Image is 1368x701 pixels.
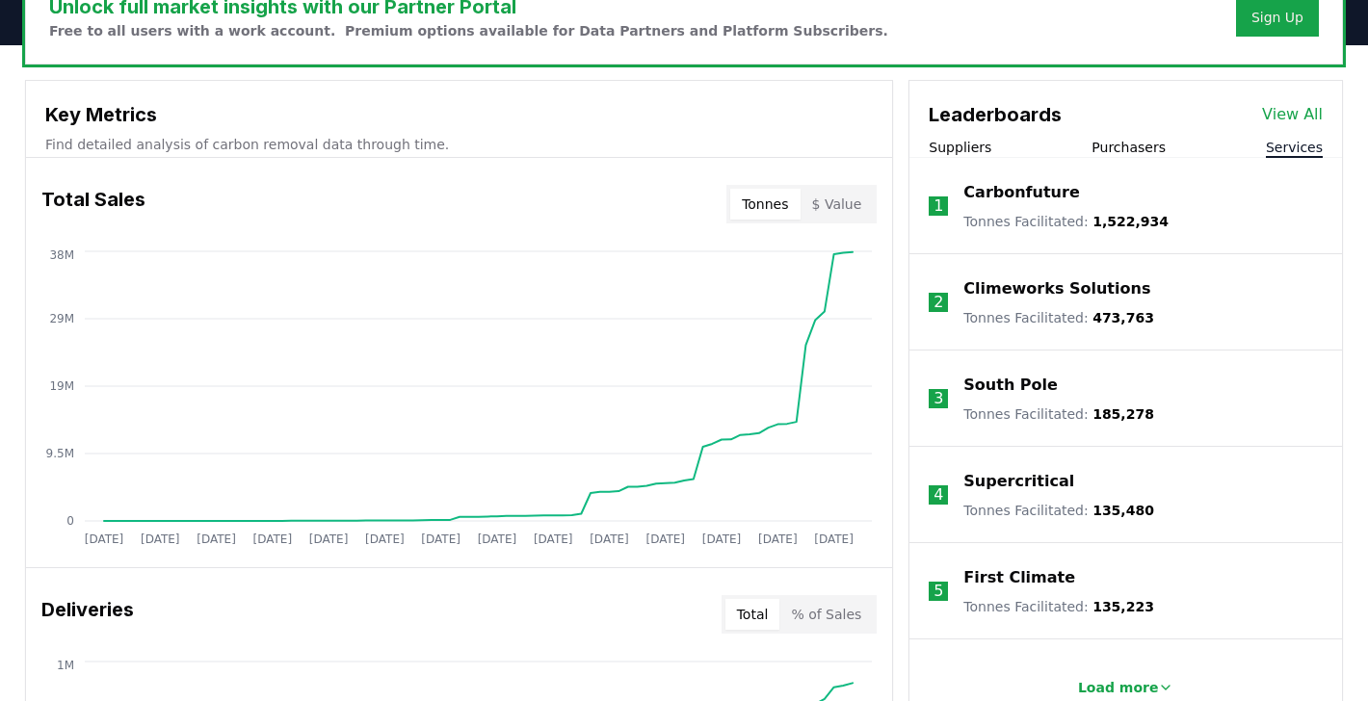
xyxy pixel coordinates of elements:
[41,595,134,634] h3: Deliveries
[934,195,943,218] p: 1
[963,404,1154,424] p: Tonnes Facilitated :
[1078,678,1159,697] p: Load more
[1092,138,1166,157] button: Purchasers
[963,308,1154,327] p: Tonnes Facilitated :
[1092,406,1154,422] span: 185,278
[590,532,629,546] tspan: [DATE]
[934,483,943,506] p: 4
[85,532,124,546] tspan: [DATE]
[57,659,74,672] tspan: 1M
[1262,103,1323,126] a: View All
[66,514,74,528] tspan: 0
[758,532,798,546] tspan: [DATE]
[197,532,236,546] tspan: [DATE]
[46,447,74,460] tspan: 9.5M
[309,532,349,546] tspan: [DATE]
[1092,599,1154,614] span: 135,223
[963,566,1075,589] a: First Climate
[963,374,1058,397] a: South Pole
[725,599,780,630] button: Total
[814,532,854,546] tspan: [DATE]
[779,599,873,630] button: % of Sales
[1092,310,1154,325] span: 473,763
[253,532,293,546] tspan: [DATE]
[478,532,517,546] tspan: [DATE]
[963,212,1169,231] p: Tonnes Facilitated :
[730,189,800,220] button: Tonnes
[963,597,1154,616] p: Tonnes Facilitated :
[934,291,943,314] p: 2
[929,138,991,157] button: Suppliers
[534,532,573,546] tspan: [DATE]
[963,501,1154,520] p: Tonnes Facilitated :
[1092,503,1154,518] span: 135,480
[1266,138,1323,157] button: Services
[141,532,180,546] tspan: [DATE]
[49,312,74,325] tspan: 29M
[702,532,742,546] tspan: [DATE]
[801,189,874,220] button: $ Value
[934,387,943,410] p: 3
[49,21,888,40] p: Free to all users with a work account. Premium options available for Data Partners and Platform S...
[41,185,145,223] h3: Total Sales
[963,181,1079,204] a: Carbonfuture
[421,532,460,546] tspan: [DATE]
[645,532,685,546] tspan: [DATE]
[934,580,943,603] p: 5
[963,277,1150,300] a: Climeworks Solutions
[929,100,1062,129] h3: Leaderboards
[963,470,1074,493] a: Supercritical
[49,379,74,393] tspan: 19M
[365,532,405,546] tspan: [DATE]
[45,100,873,129] h3: Key Metrics
[49,248,74,262] tspan: 38M
[1092,214,1169,229] span: 1,522,934
[45,135,873,154] p: Find detailed analysis of carbon removal data through time.
[1251,8,1303,27] a: Sign Up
